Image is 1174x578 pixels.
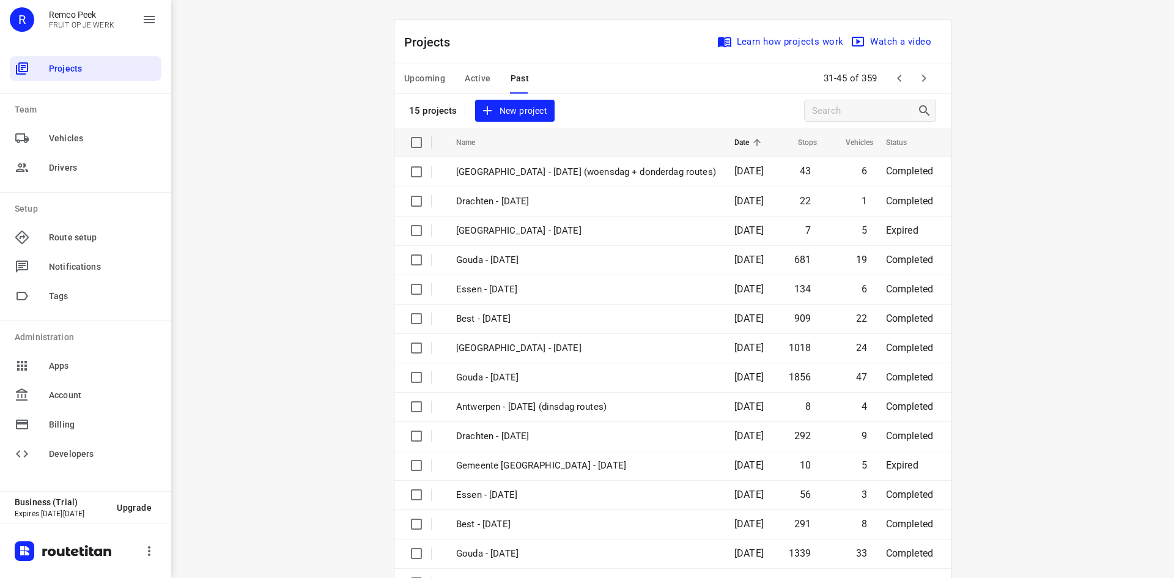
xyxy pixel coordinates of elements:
div: Vehicles [10,126,161,150]
span: 1339 [789,547,811,559]
span: 10 [800,459,811,471]
span: Completed [886,518,934,530]
div: Account [10,383,161,407]
span: Stops [782,135,818,150]
p: Expires [DATE][DATE] [15,509,107,518]
span: 8 [805,401,811,412]
span: Tags [49,290,157,303]
span: 291 [794,518,811,530]
span: Upgrade [117,503,152,513]
span: 24 [856,342,867,354]
span: Projects [49,62,157,75]
span: 292 [794,430,811,442]
span: Active [465,71,490,86]
span: 22 [856,313,867,324]
p: Business (Trial) [15,497,107,507]
span: 3 [862,489,867,500]
span: 6 [862,165,867,177]
span: Completed [886,401,934,412]
span: Upcoming [404,71,445,86]
p: Gouda - Tuesday [456,547,716,561]
span: Previous Page [887,66,912,91]
span: 19 [856,254,867,265]
div: Projects [10,56,161,81]
span: 134 [794,283,811,295]
p: Team [15,103,161,116]
span: [DATE] [734,254,764,265]
p: Setup [15,202,161,215]
p: Remco Peek [49,10,114,20]
p: Drachten - Wednesday [456,429,716,443]
span: Developers [49,448,157,461]
span: New project [482,103,547,119]
span: Drivers [49,161,157,174]
span: Vehicles [49,132,157,145]
span: 43 [800,165,811,177]
p: Drachten - Thursday [456,195,716,209]
span: Completed [886,371,934,383]
div: Apps [10,354,161,378]
p: Gemeente Rotterdam - Thursday [456,224,716,238]
span: 47 [856,371,867,383]
p: Administration [15,331,161,344]
span: 1856 [789,371,811,383]
span: Account [49,389,157,402]
span: Completed [886,254,934,265]
span: [DATE] [734,342,764,354]
span: Notifications [49,261,157,273]
span: Completed [886,195,934,207]
span: 56 [800,489,811,500]
span: [DATE] [734,313,764,324]
span: Expired [886,459,918,471]
p: Gouda - Thursday [456,253,716,267]
div: Notifications [10,254,161,279]
span: 681 [794,254,811,265]
span: Completed [886,342,934,354]
p: Best - Wednesday [456,312,716,326]
span: [DATE] [734,283,764,295]
div: Drivers [10,155,161,180]
p: Essen - Wednesday [456,283,716,297]
input: Search projects [812,102,917,120]
span: Name [456,135,492,150]
span: 33 [856,547,867,559]
span: Completed [886,165,934,177]
span: Date [734,135,766,150]
div: Developers [10,442,161,466]
span: Vehicles [830,135,874,150]
div: Route setup [10,225,161,250]
span: Past [511,71,530,86]
span: [DATE] [734,195,764,207]
span: 8 [862,518,867,530]
span: 6 [862,283,867,295]
p: Essen - Tuesday [456,488,716,502]
p: Gemeente Rotterdam - Wednesday [456,459,716,473]
div: R [10,7,34,32]
span: 31-45 of 359 [819,65,882,92]
span: Expired [886,224,918,236]
span: Next Page [912,66,936,91]
span: [DATE] [734,224,764,236]
span: Completed [886,547,934,559]
span: 4 [862,401,867,412]
span: [DATE] [734,371,764,383]
span: [DATE] [734,165,764,177]
span: Completed [886,430,934,442]
span: [DATE] [734,401,764,412]
p: Best - Tuesday [456,517,716,532]
span: Apps [49,360,157,372]
span: 22 [800,195,811,207]
div: Tags [10,284,161,308]
span: [DATE] [734,489,764,500]
span: 9 [862,430,867,442]
span: 5 [862,459,867,471]
span: 5 [862,224,867,236]
p: Projects [404,33,460,51]
span: Status [886,135,923,150]
span: Billing [49,418,157,431]
span: Completed [886,489,934,500]
span: 909 [794,313,811,324]
p: Zwolle - Wednesday [456,341,716,355]
button: New project [475,100,555,122]
p: Antwerpen - Thursday (woensdag + donderdag routes) [456,165,716,179]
